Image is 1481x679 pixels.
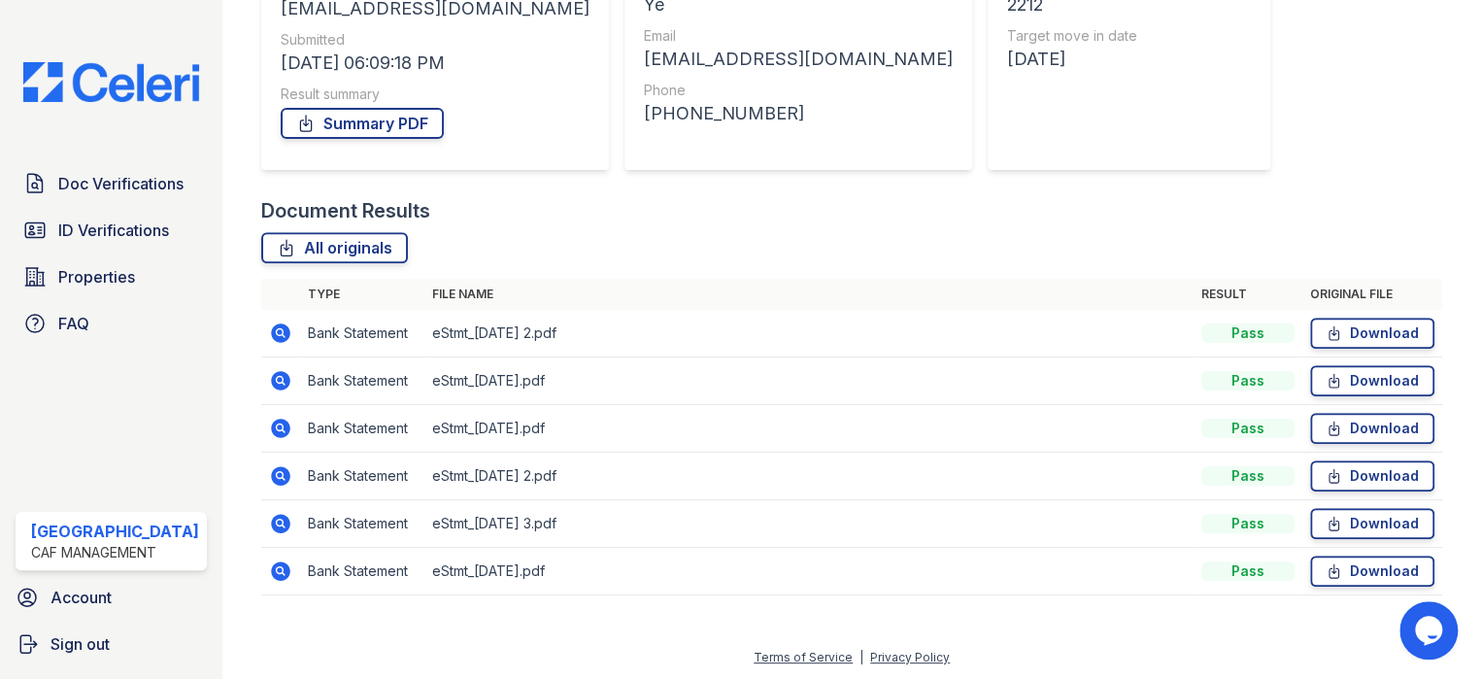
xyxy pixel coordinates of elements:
a: Download [1310,413,1434,444]
td: eStmt_[DATE] 3.pdf [424,500,1194,548]
div: Document Results [261,197,430,224]
a: Terms of Service [754,650,853,664]
a: Sign out [8,625,215,663]
a: Account [8,578,215,617]
a: Doc Verifications [16,164,207,203]
td: Bank Statement [300,500,424,548]
div: [DATE] [1007,46,1251,73]
td: eStmt_[DATE].pdf [424,405,1194,453]
div: Pass [1201,561,1295,581]
td: eStmt_[DATE] 2.pdf [424,310,1194,357]
td: Bank Statement [300,310,424,357]
span: FAQ [58,312,89,335]
div: Pass [1201,323,1295,343]
th: Original file [1302,279,1442,310]
a: ID Verifications [16,211,207,250]
td: Bank Statement [300,357,424,405]
th: Type [300,279,424,310]
td: Bank Statement [300,405,424,453]
a: Download [1310,508,1434,539]
img: CE_Logo_Blue-a8612792a0a2168367f1c8372b55b34899dd931a85d93a1a3d3e32e68fde9ad4.png [8,62,215,102]
a: Properties [16,257,207,296]
div: Target move in date [1007,26,1251,46]
td: eStmt_[DATE] 2.pdf [424,453,1194,500]
div: Pass [1201,419,1295,438]
a: All originals [261,232,408,263]
td: eStmt_[DATE].pdf [424,357,1194,405]
a: Summary PDF [281,108,444,139]
div: [GEOGRAPHIC_DATA] [31,520,199,543]
div: Phone [644,81,953,100]
div: CAF Management [31,543,199,562]
div: Result summary [281,85,589,104]
div: Pass [1201,514,1295,533]
iframe: chat widget [1399,601,1462,660]
div: [EMAIL_ADDRESS][DOMAIN_NAME] [644,46,953,73]
span: Sign out [50,632,110,656]
a: Download [1310,365,1434,396]
a: Download [1310,318,1434,349]
span: ID Verifications [58,219,169,242]
div: | [859,650,863,664]
td: Bank Statement [300,548,424,595]
a: Privacy Policy [870,650,950,664]
div: Email [644,26,953,46]
a: Download [1310,556,1434,587]
div: Pass [1201,371,1295,390]
th: Result [1194,279,1302,310]
span: Account [50,586,112,609]
td: Bank Statement [300,453,424,500]
th: File name [424,279,1194,310]
a: FAQ [16,304,207,343]
td: eStmt_[DATE].pdf [424,548,1194,595]
span: Doc Verifications [58,172,184,195]
a: Download [1310,460,1434,492]
div: [PHONE_NUMBER] [644,100,953,127]
span: Properties [58,265,135,289]
div: [DATE] 06:09:18 PM [281,50,589,77]
div: Submitted [281,30,589,50]
div: Pass [1201,466,1295,486]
